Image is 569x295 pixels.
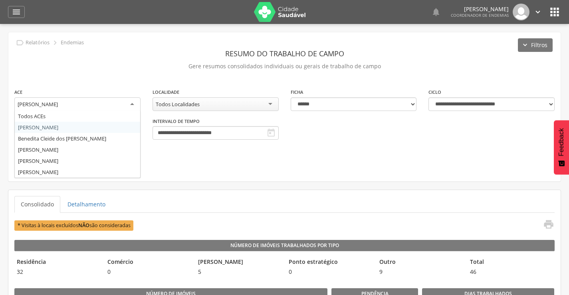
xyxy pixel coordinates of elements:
span: 0 [105,268,192,276]
i:  [16,38,24,47]
legend: Total [468,258,554,267]
i:  [548,6,561,18]
legend: Residência [14,258,101,267]
span: 9 [377,268,464,276]
p: Relatórios [26,40,50,46]
p: Endemias [61,40,84,46]
button: Feedback - Mostrar pesquisa [554,120,569,174]
i:  [543,219,554,230]
span: Feedback [558,128,565,156]
button: Filtros [518,38,553,52]
a: Consolidado [14,196,60,213]
div: [PERSON_NAME] [15,122,140,133]
div: [PERSON_NAME] [15,144,140,155]
label: Intervalo de Tempo [153,118,200,125]
div: Todos ACEs [15,111,140,122]
legend: Comércio [105,258,192,267]
i:  [266,128,276,138]
a:  [8,6,25,18]
p: Gere resumos consolidados individuais ou gerais de trabalho de campo [14,61,555,72]
a:  [533,4,542,20]
legend: Número de Imóveis Trabalhados por Tipo [14,240,555,251]
i:  [51,38,59,47]
header: Resumo do Trabalho de Campo [14,46,555,61]
legend: Ponto estratégico [286,258,373,267]
a:  [538,219,554,232]
span: 46 [468,268,554,276]
b: NÃO [78,222,89,229]
div: [PERSON_NAME] [18,101,58,108]
span: 0 [286,268,373,276]
label: Localidade [153,89,179,95]
span: 5 [196,268,282,276]
div: Benedita Cleide dos [PERSON_NAME] [15,133,140,144]
div: Todos Localidades [156,101,200,108]
label: Ciclo [428,89,441,95]
div: [PERSON_NAME] [15,155,140,166]
span: Coordenador de Endemias [451,12,509,18]
a:  [431,4,441,20]
span: 32 [14,268,101,276]
label: ACE [14,89,22,95]
a: Detalhamento [61,196,112,213]
p: [PERSON_NAME] [451,6,509,12]
label: Ficha [291,89,303,95]
i:  [431,7,441,17]
i:  [533,8,542,16]
span: * Visitas à locais excluídos são consideradas [14,220,133,230]
div: [PERSON_NAME] [15,166,140,178]
legend: [PERSON_NAME] [196,258,282,267]
legend: Outro [377,258,464,267]
i:  [12,7,21,17]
